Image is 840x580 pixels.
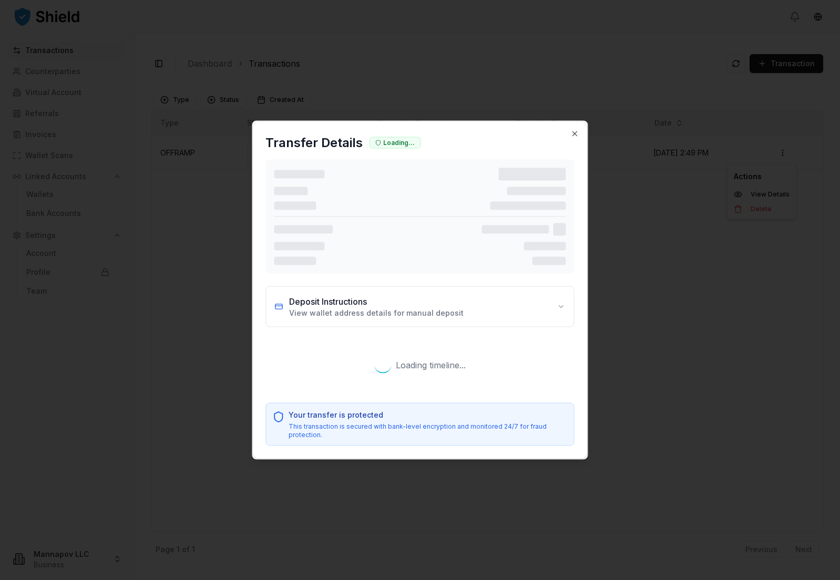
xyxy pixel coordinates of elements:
p: This transaction is secured with bank-level encryption and monitored 24/7 for fraud protection. [289,422,567,439]
p: View wallet address details for manual deposit [289,308,464,318]
button: Deposit InstructionsView wallet address details for manual deposit [266,287,573,327]
p: Your transfer is protected [289,410,567,420]
h3: Deposit Instructions [289,295,464,308]
div: Loading... [369,137,421,149]
h2: Transfer Details [265,134,363,151]
span: Loading timeline... [396,359,466,371]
